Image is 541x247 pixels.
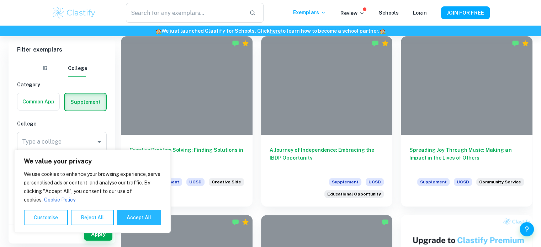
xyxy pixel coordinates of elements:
[479,179,521,185] span: Community Service
[121,36,253,206] a: Creative Problem Solving: Finding Solutions in the EverydaySupplementUCSDEvery person has a creat...
[270,146,384,170] h6: A Journey of Independence: Embracing the IBDP Opportunity
[401,36,532,206] a: Spreading Joy Through Music: Making an Impact in the Lives of OthersSupplementUCSDWhat have you d...
[382,219,389,226] img: Marked
[24,210,68,225] button: Customise
[44,197,76,203] a: Cookie Policy
[413,10,427,16] a: Login
[242,40,249,47] div: Premium
[84,228,112,241] button: Apply
[37,60,54,77] button: IB
[129,146,244,170] h6: Creative Problem Solving: Finding Solutions in the Everyday
[340,9,365,17] p: Review
[24,170,161,204] p: We use cookies to enhance your browsing experience, serve personalised ads or content, and analys...
[441,6,490,19] button: JOIN FOR FREE
[512,40,519,47] img: Marked
[17,93,59,110] button: Common App
[232,40,239,47] img: Marked
[65,93,106,111] button: Supplement
[37,60,87,77] div: Filter type choice
[94,137,104,147] button: Open
[520,222,534,236] button: Help and Feedback
[522,40,529,47] div: Premium
[379,10,399,16] a: Schools
[209,178,244,190] div: Every person has a creative side, and it can be expressed in many ways: problem solving, original...
[329,178,361,186] span: Supplement
[476,178,524,190] div: What have you done to make your school or your community a better place?
[454,178,472,186] span: UCSD
[17,120,107,128] h6: College
[71,210,114,225] button: Reject All
[155,28,161,34] span: 🏫
[68,60,87,77] button: College
[380,28,386,34] span: 🏫
[17,81,107,88] h6: Category
[261,36,393,206] a: A Journey of Independence: Embracing the IBDP OpportunitySupplementUCSDDescribe how you have take...
[52,6,97,20] img: Clastify logo
[9,40,115,60] h6: Filter exemplars
[186,178,205,186] span: UCSD
[327,191,381,197] span: Educational Opportunity
[382,40,389,47] div: Premium
[324,190,384,198] div: Describe how you have taken advantage of a significant educational opportunity or worked to overc...
[293,9,326,16] p: Exemplars
[232,219,239,226] img: Marked
[270,28,281,34] a: here
[366,178,384,186] span: UCSD
[242,219,249,226] div: Premium
[212,179,241,185] span: Creative Side
[24,157,161,166] p: We value your privacy
[372,40,379,47] img: Marked
[126,3,243,23] input: Search for any exemplars...
[117,210,161,225] button: Accept All
[409,146,524,170] h6: Spreading Joy Through Music: Making an Impact in the Lives of Others
[417,178,450,186] span: Supplement
[1,27,540,35] h6: We just launched Clastify for Schools. Click to learn how to become a school partner.
[14,150,171,233] div: We value your privacy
